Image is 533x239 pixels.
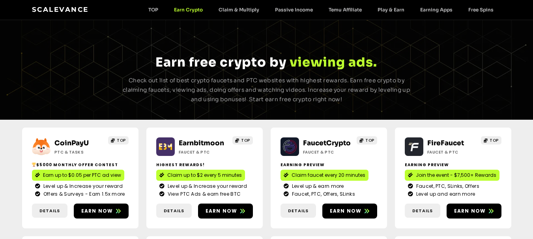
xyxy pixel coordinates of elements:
[43,172,121,179] span: Earn up to $0.05 per PTC ad view
[32,163,36,167] img: 🏆
[39,208,60,214] span: Details
[108,136,129,145] a: TOP
[405,170,499,181] a: Join the event - $7,500+ Rewards
[166,191,241,198] span: View PTC Ads & earn free BTC
[416,172,496,179] span: Join the event - $7,500+ Rewards
[140,7,166,13] a: TOP
[370,7,412,13] a: Play & Earn
[454,208,486,215] span: Earn now
[198,204,253,219] a: Earn now
[41,191,125,198] span: Offers & Surveys - Earn 1.5x more
[211,7,267,13] a: Claim & Multiply
[322,204,377,219] a: Earn now
[481,136,501,145] a: TOP
[281,204,316,218] a: Details
[32,6,89,13] a: Scalevance
[414,183,479,190] span: Faucet, PTC, SLinks, Offers
[405,162,501,168] h2: Earning Preview
[167,172,242,179] span: Claim up to $2 every 5 minutes
[330,208,362,215] span: Earn now
[179,149,228,155] h2: Faucet & PTC
[267,7,321,13] a: Passive Income
[241,137,250,143] span: TOP
[117,137,126,143] span: TOP
[303,139,351,147] a: FaucetCrypto
[292,172,365,179] span: Claim faucet every 20 minutes
[179,139,224,147] a: Earnbitmoon
[281,162,377,168] h2: Earning Preview
[32,204,67,218] a: Details
[120,76,413,104] p: Check out list of best crypto faucets and PTC websites with highest rewards. Earn free crypto by ...
[281,170,368,181] a: Claim faucet every 20 minutes
[412,7,460,13] a: Earning Apps
[164,208,184,214] span: Details
[290,183,344,190] span: Level up & earn more
[490,137,499,143] span: TOP
[54,149,104,155] h2: ptc & Tasks
[206,208,238,215] span: Earn now
[32,170,124,181] a: Earn up to $0.05 per PTC ad view
[156,204,192,218] a: Details
[405,204,440,218] a: Details
[321,7,370,13] a: Temu Affiliate
[427,149,477,155] h2: Faucet & PTC
[166,183,247,190] span: Level up & Increase your reward
[365,137,374,143] span: TOP
[427,139,464,147] a: FireFaucet
[447,204,501,219] a: Earn now
[74,204,129,219] a: Earn now
[32,162,129,168] h2: $5000 Monthly Offer contest
[41,183,123,190] span: Level up & Increase your reward
[412,208,433,214] span: Details
[156,162,253,168] h2: Highest Rewards!
[81,208,113,215] span: Earn now
[155,54,286,70] span: Earn free crypto by
[288,208,309,214] span: Details
[54,139,89,147] a: CoinPayU
[290,191,355,198] span: Faucet, PTC, Offers, SLinks
[232,136,253,145] a: TOP
[460,7,501,13] a: Free Spins
[414,191,475,198] span: Level up and earn more
[156,170,245,181] a: Claim up to $2 every 5 minutes
[303,149,352,155] h2: Faucet & PTC
[166,7,211,13] a: Earn Crypto
[140,7,501,13] nav: Menu
[357,136,377,145] a: TOP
